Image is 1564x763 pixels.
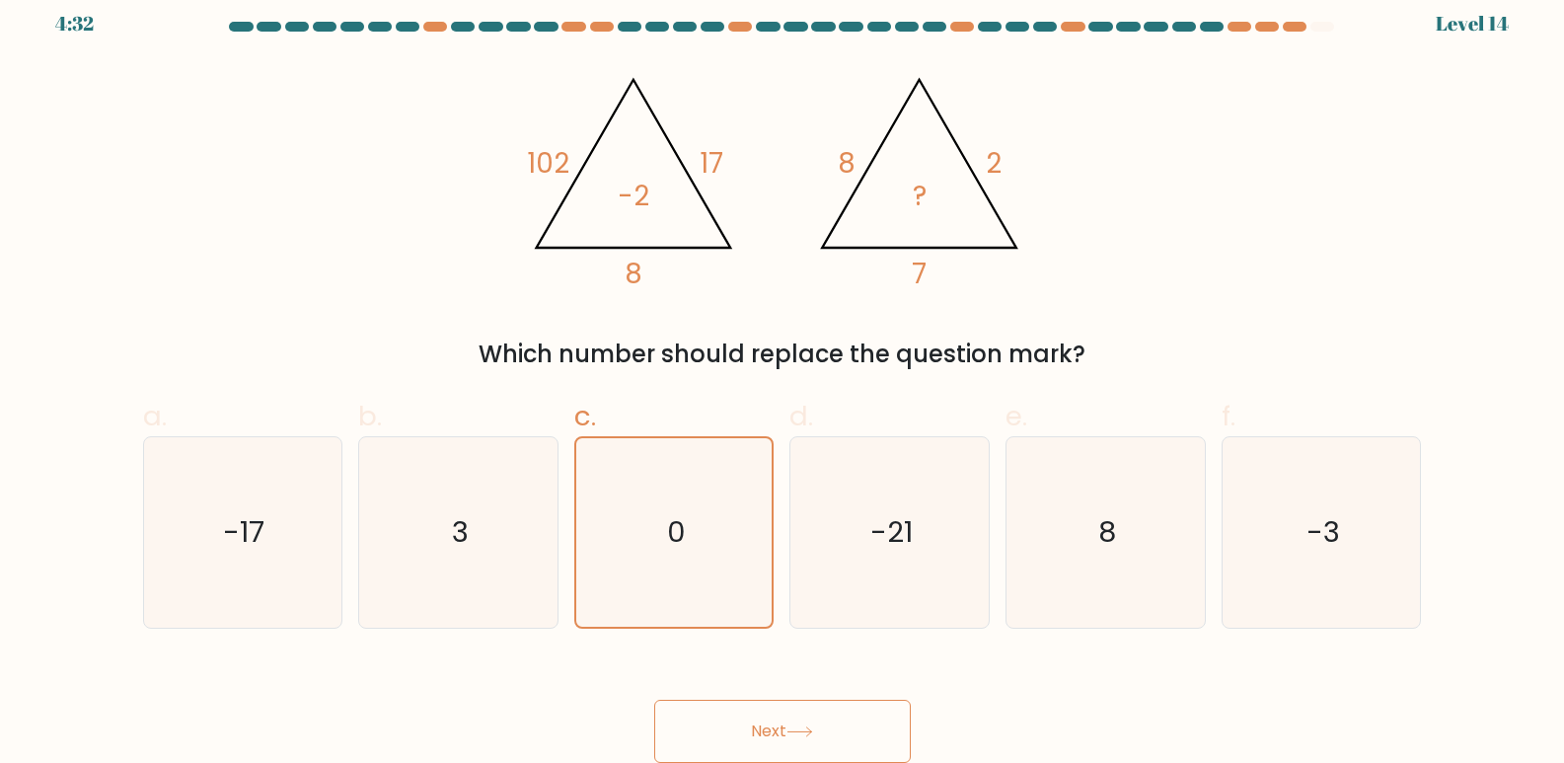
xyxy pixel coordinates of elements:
[654,700,911,763] button: Next
[667,512,685,552] text: 0
[912,255,927,293] tspan: 7
[625,255,642,293] tspan: 8
[870,513,913,553] text: -21
[1098,513,1116,553] text: 8
[700,144,723,183] tspan: 17
[913,177,927,215] tspan: ?
[358,397,382,435] span: b.
[838,144,856,183] tspan: 8
[1306,513,1340,553] text: -3
[55,9,94,38] div: 4:32
[789,397,813,435] span: d.
[224,513,265,553] text: -17
[618,177,649,215] tspan: -2
[155,337,1410,372] div: Which number should replace the question mark?
[452,513,469,553] text: 3
[574,397,596,435] span: c.
[527,144,569,183] tspan: 102
[1222,397,1235,435] span: f.
[1005,397,1027,435] span: e.
[143,397,167,435] span: a.
[986,144,1002,183] tspan: 2
[1436,9,1509,38] div: Level 14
